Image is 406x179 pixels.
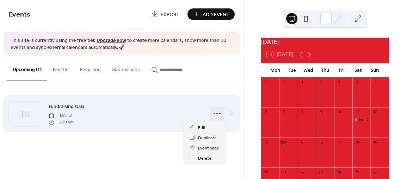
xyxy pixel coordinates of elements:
[49,102,84,110] a: Fundraising Gala
[106,56,146,81] button: Submissions
[359,117,391,123] div: Fall Colors Event
[318,170,323,175] div: 23
[355,79,360,85] div: 4
[373,139,378,145] div: 19
[49,119,74,125] span: 5:30 pm
[187,8,235,20] button: Add Event
[263,170,269,175] div: 20
[47,56,74,81] button: Past (6)
[11,37,233,51] span: This site is currently using the free tier. to create more calendars, show more than 10 events an...
[203,11,229,18] span: Add Event
[336,79,342,85] div: 3
[198,154,211,162] span: Delete
[355,109,360,115] div: 11
[7,56,47,81] button: Upcoming (1)
[261,38,389,46] div: [DATE]
[282,139,287,145] div: 14
[9,8,30,21] span: Events
[317,63,333,77] div: Thu
[352,117,371,123] div: Fall Colors Event
[283,63,300,77] div: Tue
[282,170,287,175] div: 21
[49,103,84,110] span: Fundraising Gala
[336,170,342,175] div: 24
[373,170,378,175] div: 26
[300,109,305,115] div: 8
[318,79,323,85] div: 2
[263,109,269,115] div: 6
[355,170,360,175] div: 25
[161,11,179,18] span: Export
[263,139,269,145] div: 13
[146,8,185,20] a: Export
[336,109,342,115] div: 10
[300,79,305,85] div: 1
[336,139,342,145] div: 17
[300,139,305,145] div: 15
[300,170,305,175] div: 22
[355,139,360,145] div: 18
[333,63,350,77] div: Fri
[267,63,283,77] div: Mon
[350,63,367,77] div: Sat
[198,144,219,152] span: Event page
[198,134,217,141] span: Duplicate
[373,109,378,115] div: 12
[373,79,378,85] div: 5
[49,113,74,119] span: [DATE]
[282,109,287,115] div: 7
[97,36,126,45] a: Upgrade now
[318,139,323,145] div: 16
[263,79,269,85] div: 29
[198,124,206,131] span: Edit
[367,63,383,77] div: Sun
[300,63,316,77] div: Wed
[318,109,323,115] div: 9
[282,79,287,85] div: 30
[74,56,106,81] button: Recurring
